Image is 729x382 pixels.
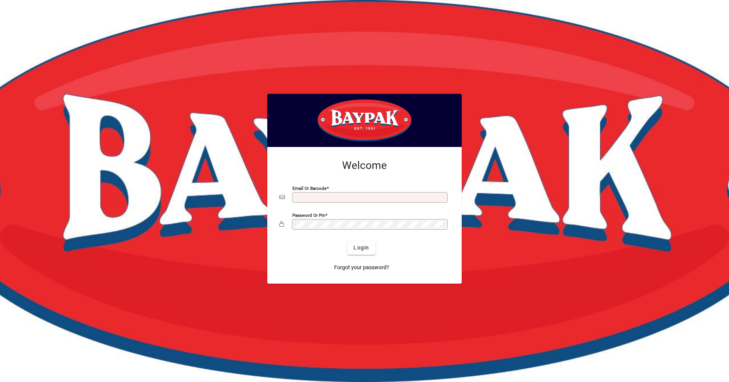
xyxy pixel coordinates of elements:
[334,264,389,272] span: Forgot your password?
[279,159,450,172] h2: Welcome
[292,212,325,218] mat-label: Password or Pin
[347,241,375,255] button: Login
[331,261,392,275] a: Forgot your password?
[292,185,327,191] mat-label: Email or Barcode
[353,244,369,252] span: Login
